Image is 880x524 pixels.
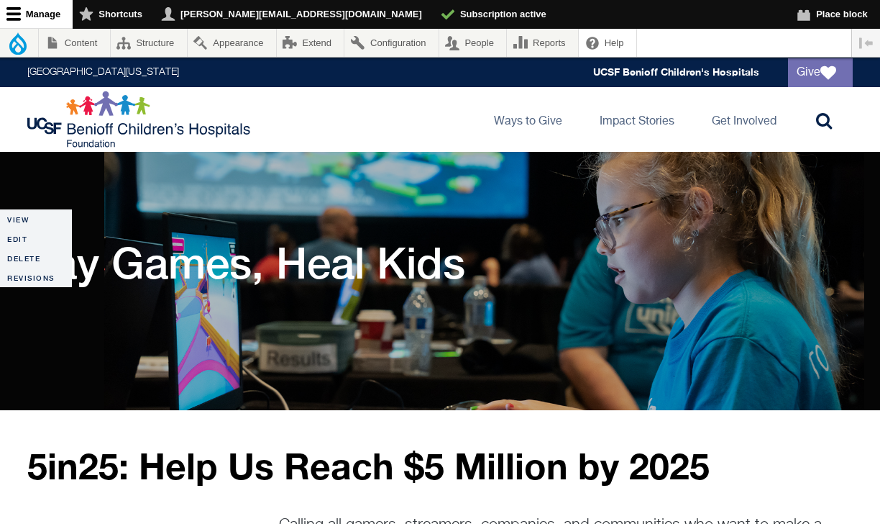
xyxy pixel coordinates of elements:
[593,66,759,78] a: UCSF Benioff Children's Hospitals
[344,29,438,57] a: Configuration
[27,444,710,487] strong: 5in25: Help Us Reach $5 Million by 2025
[482,87,574,152] a: Ways to Give
[439,29,507,57] a: People
[277,29,344,57] a: Extend
[507,29,578,57] a: Reports
[588,87,686,152] a: Impact Stories
[188,29,276,57] a: Appearance
[579,29,636,57] a: Help
[788,58,853,87] a: Give
[14,238,465,288] h1: Play Games, Heal Kids
[700,87,788,152] a: Get Involved
[39,29,110,57] a: Content
[27,68,179,78] a: [GEOGRAPHIC_DATA][US_STATE]
[27,91,254,148] img: Logo for UCSF Benioff Children's Hospitals Foundation
[852,29,880,57] button: Vertical orientation
[111,29,187,57] a: Structure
